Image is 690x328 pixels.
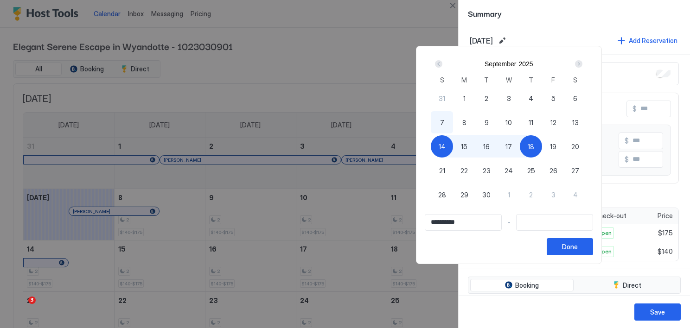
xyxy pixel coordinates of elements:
[440,75,444,85] span: S
[505,166,513,176] span: 24
[485,94,488,103] span: 2
[529,190,533,200] span: 2
[461,75,467,85] span: M
[529,94,533,103] span: 4
[9,296,32,319] iframe: Intercom live chat
[542,159,564,182] button: 26
[431,183,453,206] button: 28
[551,75,555,85] span: F
[453,87,475,109] button: 1
[505,118,512,127] span: 10
[425,214,501,230] input: Input Field
[528,142,534,151] span: 18
[498,87,520,109] button: 3
[517,214,593,230] input: Input Field
[498,135,520,158] button: 17
[564,159,587,182] button: 27
[482,190,491,200] span: 30
[564,87,587,109] button: 6
[551,190,556,200] span: 3
[573,75,577,85] span: S
[562,242,578,252] div: Done
[542,87,564,109] button: 5
[431,159,453,182] button: 21
[564,111,587,133] button: 13
[475,87,498,109] button: 2
[527,166,535,176] span: 25
[542,111,564,133] button: 12
[506,75,512,85] span: W
[520,183,542,206] button: 2
[542,183,564,206] button: 3
[551,94,556,103] span: 5
[438,190,446,200] span: 28
[475,111,498,133] button: 9
[433,58,446,69] button: Prev
[508,190,510,200] span: 1
[485,60,516,68] button: September
[498,159,520,182] button: 24
[453,111,475,133] button: 8
[463,94,466,103] span: 1
[440,118,444,127] span: 7
[564,135,587,158] button: 20
[475,183,498,206] button: 30
[573,190,578,200] span: 4
[507,94,511,103] span: 3
[453,183,475,206] button: 29
[520,87,542,109] button: 4
[547,238,593,255] button: Done
[439,94,445,103] span: 31
[28,296,36,304] span: 3
[498,111,520,133] button: 10
[439,166,445,176] span: 21
[518,60,533,68] button: 2025
[483,142,490,151] span: 16
[483,166,491,176] span: 23
[520,111,542,133] button: 11
[573,94,577,103] span: 6
[460,166,468,176] span: 22
[475,135,498,158] button: 16
[564,183,587,206] button: 4
[498,183,520,206] button: 1
[550,142,556,151] span: 19
[520,135,542,158] button: 18
[431,135,453,158] button: 14
[431,87,453,109] button: 31
[529,118,533,127] span: 11
[572,118,579,127] span: 13
[484,75,489,85] span: T
[571,142,579,151] span: 20
[529,75,533,85] span: T
[572,58,584,69] button: Next
[453,135,475,158] button: 15
[550,118,556,127] span: 12
[520,159,542,182] button: 25
[453,159,475,182] button: 22
[542,135,564,158] button: 19
[439,142,446,151] span: 14
[475,159,498,182] button: 23
[462,118,466,127] span: 8
[505,142,512,151] span: 17
[507,218,511,227] span: -
[461,142,467,151] span: 15
[460,190,468,200] span: 29
[431,111,453,133] button: 7
[549,166,557,176] span: 26
[485,118,489,127] span: 9
[571,166,579,176] span: 27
